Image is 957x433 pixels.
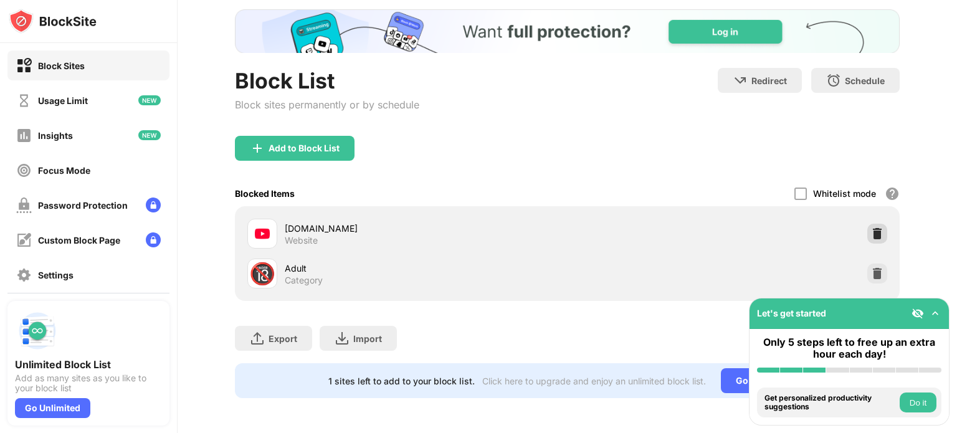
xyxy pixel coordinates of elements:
div: Insights [38,130,73,141]
div: 🔞 [249,261,275,287]
div: Password Protection [38,200,128,211]
img: settings-off.svg [16,267,32,283]
div: Export [269,333,297,344]
div: Usage Limit [38,95,88,106]
img: favicons [255,226,270,241]
div: Whitelist mode [813,188,876,199]
div: Settings [38,270,74,280]
div: Block Sites [38,60,85,71]
img: logo-blocksite.svg [9,9,97,34]
img: customize-block-page-off.svg [16,232,32,248]
iframe: Banner [235,9,900,53]
img: lock-menu.svg [146,232,161,247]
div: Adult [285,262,567,275]
img: focus-off.svg [16,163,32,178]
img: lock-menu.svg [146,197,161,212]
div: Add as many sites as you like to your block list [15,373,162,393]
img: omni-setup-toggle.svg [929,307,941,320]
img: new-icon.svg [138,130,161,140]
button: Do it [900,393,936,412]
img: eye-not-visible.svg [912,307,924,320]
img: push-block-list.svg [15,308,60,353]
div: Add to Block List [269,143,340,153]
div: Block sites permanently or by schedule [235,98,419,111]
div: Website [285,235,318,246]
div: 1 sites left to add to your block list. [328,376,475,386]
div: Category [285,275,323,286]
img: password-protection-off.svg [16,197,32,213]
div: Custom Block Page [38,235,120,245]
img: insights-off.svg [16,128,32,143]
div: Focus Mode [38,165,90,176]
div: Unlimited Block List [15,358,162,371]
img: time-usage-off.svg [16,93,32,108]
div: Go Unlimited [721,368,806,393]
div: Redirect [751,75,787,86]
div: Click here to upgrade and enjoy an unlimited block list. [482,376,706,386]
div: Import [353,333,382,344]
div: Schedule [845,75,885,86]
div: Let's get started [757,308,826,318]
div: Blocked Items [235,188,295,199]
div: Block List [235,68,419,93]
div: [DOMAIN_NAME] [285,222,567,235]
img: block-on.svg [16,58,32,74]
img: new-icon.svg [138,95,161,105]
div: Get personalized productivity suggestions [764,394,897,412]
div: Only 5 steps left to free up an extra hour each day! [757,336,941,360]
div: Go Unlimited [15,398,90,418]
